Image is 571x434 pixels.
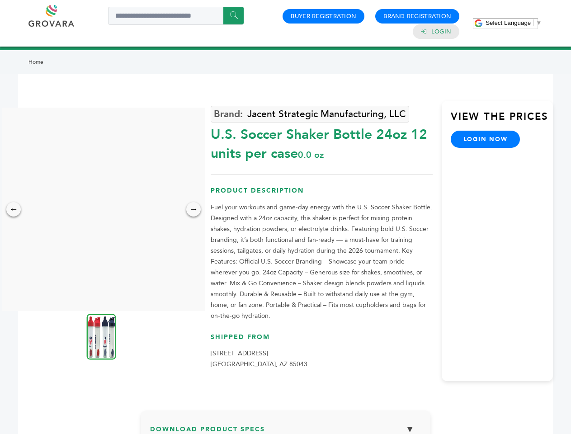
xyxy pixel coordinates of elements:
[211,333,433,349] h3: Shipped From
[211,186,433,202] h3: Product Description
[383,12,451,20] a: Brand Registration
[108,7,244,25] input: Search a product or brand...
[211,348,433,370] p: [STREET_ADDRESS] [GEOGRAPHIC_DATA], AZ 85043
[451,131,520,148] a: login now
[211,106,409,123] a: Jacent Strategic Manufacturing, LLC
[186,202,201,217] div: →
[87,314,116,359] img: U.S. Soccer Shaker Bottle – 24oz 12 units per case 0.0 oz
[291,12,356,20] a: Buyer Registration
[28,58,43,66] a: Home
[451,110,553,131] h3: View the Prices
[211,121,433,163] div: U.S. Soccer Shaker Bottle 24oz 12 units per case
[536,19,542,26] span: ▼
[211,202,433,321] p: Fuel your workouts and game-day energy with the U.S. Soccer Shaker Bottle. Designed with a 24oz c...
[6,202,21,217] div: ←
[431,28,451,36] a: Login
[298,149,324,161] span: 0.0 oz
[486,19,542,26] a: Select Language​
[486,19,531,26] span: Select Language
